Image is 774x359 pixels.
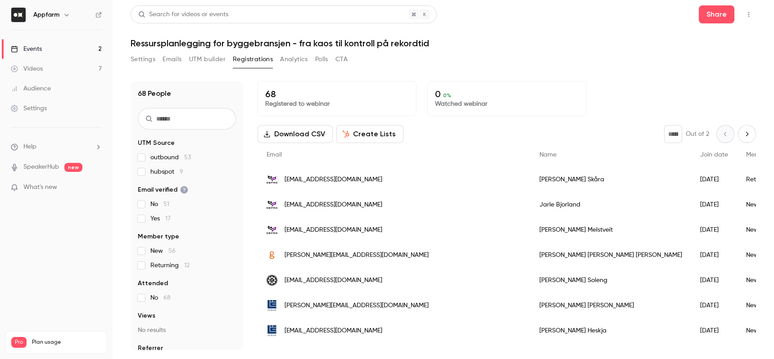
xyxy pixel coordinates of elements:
button: Emails [163,52,181,67]
span: Member type [138,232,179,241]
span: Name [539,152,557,158]
img: depro.no [267,174,277,185]
div: [DATE] [691,192,737,217]
div: [PERSON_NAME] [PERSON_NAME] [530,293,691,318]
h1: 68 People [138,88,171,99]
button: Registrations [233,52,273,67]
div: [PERSON_NAME] [PERSON_NAME] [PERSON_NAME] [530,242,691,268]
div: Videos [11,64,43,73]
span: Email [267,152,282,158]
span: [EMAIL_ADDRESS][DOMAIN_NAME] [285,276,382,285]
span: What's new [23,183,57,192]
p: Watched webinar [435,99,579,108]
span: 0 % [443,92,451,99]
div: Jarle Bjorland [530,192,691,217]
button: Download CSV [258,125,333,143]
span: Yes [150,214,171,223]
h1: Ressursplanlegging for byggebransjen - fra kaos til kontroll på rekordtid [131,38,756,49]
div: [DATE] [691,167,737,192]
span: 68 [163,295,171,301]
h6: Appfarm [33,10,59,19]
a: SpeakerHub [23,162,59,172]
button: Analytics [280,52,308,67]
p: 0 [435,89,579,99]
span: Views [138,311,155,320]
span: outbound [150,153,191,162]
img: Appfarm [11,8,26,22]
div: Events [11,45,42,54]
img: depro.no [267,199,277,210]
p: 68 [265,89,409,99]
div: Audience [11,84,51,93]
span: 9 [180,169,183,175]
span: [EMAIL_ADDRESS][DOMAIN_NAME] [285,175,382,184]
button: UTM builder [189,52,226,67]
iframe: Noticeable Trigger [91,184,102,192]
div: [PERSON_NAME] Heskja [530,318,691,343]
span: Plan usage [32,339,101,346]
span: No [150,293,171,302]
span: new [64,163,82,172]
span: Returning [150,261,190,270]
p: Registered to webinar [265,99,409,108]
div: [DATE] [691,268,737,293]
span: Email verified [138,185,188,194]
div: [DATE] [691,293,737,318]
span: 12 [184,262,190,269]
div: [DATE] [691,217,737,242]
span: New [150,247,176,256]
span: [PERSON_NAME][EMAIL_ADDRESS][DOMAIN_NAME] [285,251,429,260]
span: No [150,200,169,209]
button: Settings [131,52,155,67]
span: UTM Source [138,139,175,148]
button: Next page [738,125,756,143]
div: Settings [11,104,47,113]
div: [PERSON_NAME] Skåra [530,167,691,192]
span: [EMAIL_ADDRESS][DOMAIN_NAME] [285,200,382,210]
img: kraftlauget.no [267,275,277,286]
span: [PERSON_NAME][EMAIL_ADDRESS][DOMAIN_NAME] [285,301,429,310]
div: [PERSON_NAME] Melstveit [530,217,691,242]
button: Share [699,5,734,23]
img: depro.no [267,224,277,235]
span: 53 [184,154,191,161]
span: 17 [165,215,171,222]
span: Referrer [138,344,163,353]
img: gture.com [267,250,277,260]
div: Search for videos or events [138,10,228,19]
span: hubspot [150,167,183,176]
div: [PERSON_NAME] Soleng [530,268,691,293]
span: [EMAIL_ADDRESS][DOMAIN_NAME] [285,225,382,235]
div: [DATE] [691,318,737,343]
span: 51 [163,201,169,207]
span: 56 [168,248,176,254]
img: lieblikk.no [267,300,277,311]
span: Pro [11,337,27,348]
span: [EMAIL_ADDRESS][DOMAIN_NAME] [285,326,382,336]
img: lieblikk.no [267,325,277,336]
span: Attended [138,279,168,288]
button: CTA [335,52,348,67]
div: [DATE] [691,242,737,268]
button: Create Lists [336,125,403,143]
p: Out of 2 [686,130,709,139]
span: Help [23,142,36,152]
button: Polls [315,52,328,67]
li: help-dropdown-opener [11,142,102,152]
p: No results [138,326,236,335]
span: Join date [700,152,728,158]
